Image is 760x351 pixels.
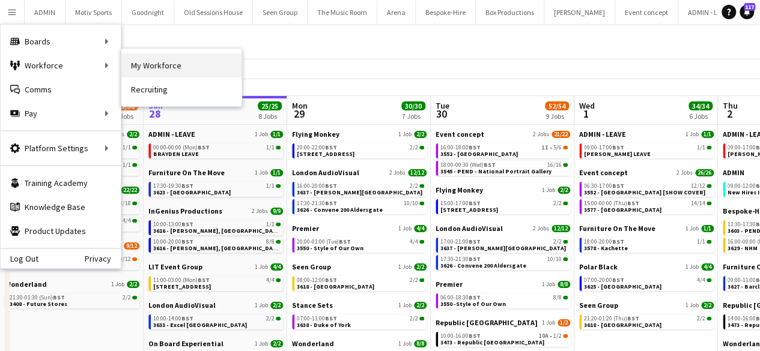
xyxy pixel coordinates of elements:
[255,340,268,347] span: 1 Job
[697,145,705,151] span: 1/1
[542,187,555,194] span: 1 Job
[253,1,308,24] button: Seen Group
[545,101,569,110] span: 52/54
[297,200,337,206] span: 17:30-21:30
[723,168,744,177] span: ADMIN
[148,301,283,310] a: London AudioVisual1 Job2/2
[292,100,308,111] span: Mon
[410,145,418,151] span: 2/2
[255,302,268,309] span: 1 Job
[440,338,544,346] span: 3473 - Republic London
[701,302,714,309] span: 2/2
[440,300,506,308] span: 3550 -Style of Our Own
[440,162,496,168] span: 18:00-00:30 (Wed)
[533,131,549,138] span: 2 Jobs
[297,321,351,329] span: 3638 - Duke of York
[148,168,283,206] div: Furniture On The Move1 Job1/117:30-19:30BST1/13623 - [GEOGRAPHIC_DATA]
[121,187,139,194] span: 22/22
[120,256,131,262] span: 9/12
[740,5,754,19] a: 117
[297,238,424,251] a: 20:00-01:00 (Tue)BST4/43550 - Style of Our Own
[325,199,337,207] span: BST
[436,224,503,233] span: London AudioVisual
[584,314,711,328] a: 21:20-01:20 (Thu)BST2/23618 - [GEOGRAPHIC_DATA]
[123,218,131,224] span: 4/4
[440,256,481,262] span: 17:30-21:30
[389,169,406,176] span: 2 Jobs
[612,238,624,245] span: BST
[292,301,427,310] a: Stance Sets1 Job2/2
[297,244,363,252] span: 3550 - Style of Our Own
[1,29,121,53] div: Boards
[398,225,412,232] span: 1 Job
[584,150,651,158] span: ANDY LEAVE
[148,301,283,339] div: London AudioVisual1 Job2/210:00-14:00BST2/23633 - Excel [GEOGRAPHIC_DATA]
[297,316,337,322] span: 07:00-13:00
[542,319,555,326] span: 1 Job
[5,280,139,289] a: Wonderland1 Job2/2
[533,225,549,232] span: 2 Jobs
[584,238,711,251] a: 18:00-20:00BST1/13578 - Kachette
[584,321,661,329] span: 3618 - Emerald Theatre
[255,263,268,271] span: 1 Job
[292,130,427,139] a: Flying Monkey1 Job2/2
[440,255,568,269] a: 17:30-21:30BST10/103626 - Convene 200 Aldersgate
[584,239,624,245] span: 18:00-20:00
[148,339,283,348] a: On Board Experiential1 Job2/2
[440,244,566,252] span: 3637 - Spencer House
[440,145,568,151] div: •
[270,302,283,309] span: 2/2
[181,220,193,228] span: BST
[148,301,216,310] span: London AudioVisual
[148,206,222,215] span: InGenius Productions
[544,1,615,24] button: [PERSON_NAME]
[1,53,121,77] div: Workforce
[297,239,351,245] span: 20:00-01:00 (Tue)
[270,340,283,347] span: 2/2
[148,262,283,301] div: LIT Event Group1 Job4/411:00-03:00 (Mon)BST4/4[STREET_ADDRESS]
[579,224,714,233] a: Furniture On The Move1 Job1/1
[416,1,476,24] button: Bespoke-Hire
[410,277,418,283] span: 2/2
[398,340,412,347] span: 1 Job
[255,131,268,138] span: 1 Job
[266,221,275,227] span: 1/1
[440,262,526,269] span: 3626 - Convene 200 Aldersgate
[270,263,283,271] span: 4/4
[5,280,139,311] div: Wonderland1 Job2/221:30-01:30 (Sun)BST2/23408 - Future Stores
[297,182,424,196] a: 16:00-20:00BST2/23637 - [PERSON_NAME][GEOGRAPHIC_DATA]
[469,293,481,301] span: BST
[436,280,570,289] a: Premier1 Job8/8
[469,143,481,151] span: BST
[153,182,281,196] a: 17:30-19:30BST1/13623 - [GEOGRAPHIC_DATA]
[153,314,281,328] a: 10:00-14:00BST2/23633 - Excel [GEOGRAPHIC_DATA]
[440,333,568,339] div: •
[65,1,122,24] button: Motiv Sports
[153,316,193,322] span: 10:00-14:00
[270,208,283,215] span: 9/9
[436,130,570,185] div: Event concept2 Jobs21/2216:00-18:00BST1I•5/63552 - [GEOGRAPHIC_DATA]18:00-00:30 (Wed)BST16/163545...
[686,131,699,138] span: 1 Job
[547,162,562,168] span: 16/16
[476,1,544,24] button: Box Productions
[292,262,427,301] div: Seen Group1 Job2/208:00-12:00BST2/23618 - [GEOGRAPHIC_DATA]
[153,188,231,196] span: 3623 - London Museum
[579,224,714,262] div: Furniture On The Move1 Job1/118:00-20:00BST1/13578 - Kachette
[440,206,498,214] span: 3613 - 245 Regent Street
[53,293,65,301] span: BST
[292,168,359,177] span: London AudioVisual
[579,168,628,177] span: Event concept
[181,314,193,322] span: BST
[436,224,570,280] div: London AudioVisual2 Jobs12/1217:00-21:00BST2/23637 - [PERSON_NAME][GEOGRAPHIC_DATA]17:30-21:30BST...
[744,3,755,11] span: 117
[728,244,758,252] span: 3629 - NHM
[440,332,568,346] a: 10:00-16:00BST10A•1/23473 - Republic [GEOGRAPHIC_DATA]
[579,168,714,177] a: Event concept2 Jobs26/26
[410,239,418,245] span: 4/4
[198,143,210,151] span: BST
[1,254,38,263] a: Log Out
[270,169,283,176] span: 1/1
[579,130,714,139] a: ADMIN - LEAVE1 Job1/1
[258,101,282,110] span: 25/25
[584,183,624,189] span: 06:30-17:00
